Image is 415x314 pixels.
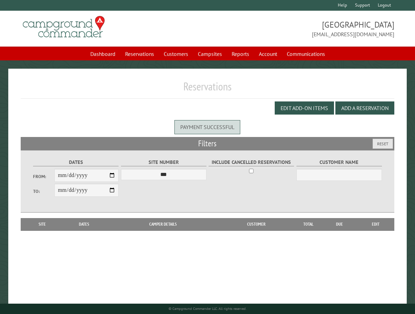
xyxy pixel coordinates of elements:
[207,19,394,38] span: [GEOGRAPHIC_DATA] [EMAIL_ADDRESS][DOMAIN_NAME]
[296,158,382,166] label: Customer Name
[33,158,119,166] label: Dates
[174,120,240,134] div: Payment successful
[33,173,54,180] label: From:
[194,47,226,60] a: Campsites
[121,47,158,60] a: Reservations
[121,158,206,166] label: Site Number
[108,218,218,230] th: Camper Details
[160,47,192,60] a: Customers
[335,101,394,115] button: Add a Reservation
[209,158,294,166] label: Include Cancelled Reservations
[60,218,108,230] th: Dates
[33,188,54,195] label: To:
[21,137,394,150] h2: Filters
[24,218,60,230] th: Site
[255,47,281,60] a: Account
[169,306,246,311] small: © Campground Commander LLC. All rights reserved.
[21,13,107,40] img: Campground Commander
[294,218,322,230] th: Total
[283,47,329,60] a: Communications
[227,47,253,60] a: Reports
[86,47,120,60] a: Dashboard
[373,139,393,149] button: Reset
[275,101,334,115] button: Edit Add-on Items
[357,218,394,230] th: Edit
[322,218,357,230] th: Due
[218,218,295,230] th: Customer
[21,80,394,99] h1: Reservations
